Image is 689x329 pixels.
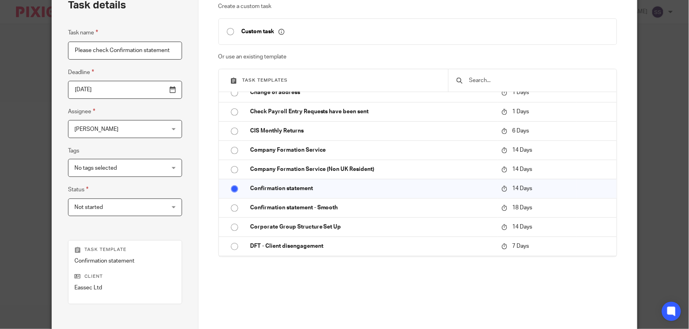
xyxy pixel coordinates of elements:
p: Custom task [242,28,284,35]
p: Or use an existing template [218,53,617,61]
p: Company Formation Service (Non UK Resident) [250,165,493,173]
label: Deadline [68,68,94,77]
p: Task template [74,247,175,253]
span: [PERSON_NAME] [74,126,118,132]
label: Assignee [68,107,95,116]
span: No tags selected [74,165,117,171]
p: Eassec Ltd [74,284,175,292]
label: Status [68,185,88,194]
input: Search... [469,76,609,85]
p: Create a custom task [218,2,617,10]
label: Task name [68,28,98,37]
span: 1 Days [513,90,529,95]
p: Confirmation statement - Smooth [250,204,493,212]
p: Confirmation statement [250,185,493,193]
p: Check Payroll Entry Requests have been sent [250,108,493,116]
p: Company Formation Service [250,146,493,154]
input: Task name [68,42,182,60]
span: Not started [74,205,103,210]
span: 1 Days [513,109,529,114]
span: 7 Days [513,243,529,249]
p: Change of address [250,88,493,96]
span: 14 Days [513,186,533,191]
p: Corporate Group Structure Set Up [250,223,493,231]
span: 14 Days [513,167,533,172]
span: 18 Days [513,205,533,211]
p: DFT - Client disengagement [250,242,493,250]
label: Tags [68,147,79,155]
span: 14 Days [513,147,533,153]
span: 6 Days [513,128,529,134]
span: Task templates [242,78,288,82]
span: 14 Days [513,224,533,230]
input: Pick a date [68,81,182,99]
p: Confirmation statement [74,257,175,265]
p: Client [74,273,175,280]
p: CIS Monthly Returns [250,127,493,135]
